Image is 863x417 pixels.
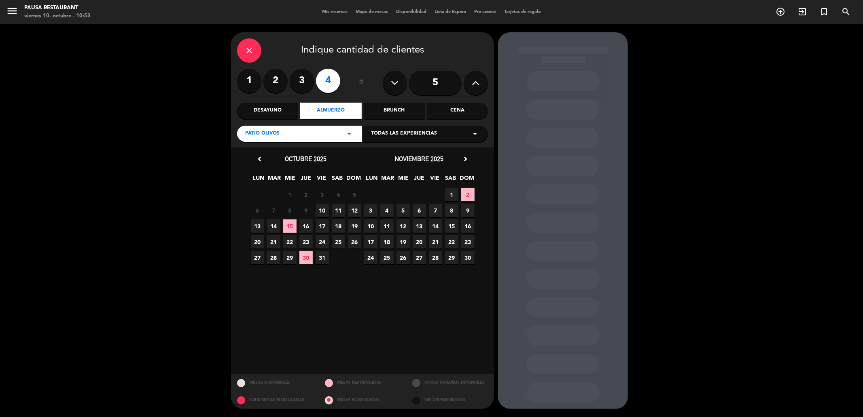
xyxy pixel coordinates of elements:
div: Indique cantidad de clientes [237,38,488,63]
span: VIE [428,173,442,187]
span: 16 [299,219,313,233]
span: 11 [332,204,345,217]
div: MESAS BLOQUEADAS [319,392,407,409]
label: 4 [316,69,340,93]
span: 28 [267,251,280,264]
span: 27 [413,251,426,264]
span: SAB [331,173,344,187]
span: 21 [267,235,280,249]
span: 5 [397,204,410,217]
span: 29 [445,251,458,264]
span: PATIO OLIVOS [245,130,280,138]
span: 2 [299,188,313,201]
span: 19 [348,219,361,233]
span: Tarjetas de regalo [500,10,545,14]
span: DOM [347,173,360,187]
div: viernes 10. octubre - 10:53 [24,12,91,20]
span: 14 [429,219,442,233]
span: 11 [380,219,394,233]
span: 18 [332,219,345,233]
i: arrow_drop_down [470,129,480,139]
span: 6 [251,204,264,217]
span: Todas las experiencias [371,130,437,138]
span: 30 [461,251,475,264]
span: MIE [397,173,410,187]
i: arrow_drop_down [344,129,354,139]
i: menu [6,5,18,17]
div: SOLO MESAS BLOQUEADAS [231,392,319,409]
span: LUN [252,173,265,187]
span: 8 [283,204,297,217]
span: 31 [316,251,329,264]
span: MAR [268,173,281,187]
span: 26 [397,251,410,264]
span: 9 [299,204,313,217]
span: 20 [413,235,426,249]
div: SIN DISPONIBILIDAD [406,392,494,409]
div: MESAS RESTRINGIDAS [319,374,407,392]
span: 4 [332,188,345,201]
span: 14 [267,219,280,233]
span: MAR [381,173,394,187]
span: 6 [413,204,426,217]
span: 22 [445,235,458,249]
div: MESAS DISPONIBLES [231,374,319,392]
span: Mapa de mesas [352,10,392,14]
span: 29 [283,251,297,264]
span: 1 [445,188,458,201]
span: 15 [445,219,458,233]
span: 26 [348,235,361,249]
i: add_circle_outline [776,7,785,17]
div: OTROS TAMAÑOS DIPONIBLES [406,374,494,392]
span: 23 [299,235,313,249]
div: Cena [427,103,488,119]
span: 13 [251,219,264,233]
span: 20 [251,235,264,249]
div: Almuerzo [300,103,361,119]
span: 30 [299,251,313,264]
label: 1 [237,69,261,93]
div: Pausa Restaurant [24,4,91,12]
div: Brunch [364,103,425,119]
span: 12 [348,204,361,217]
span: 25 [380,251,394,264]
label: 3 [290,69,314,93]
i: chevron_left [255,155,264,163]
span: 23 [461,235,475,249]
span: 27 [251,251,264,264]
div: Desayuno [237,103,298,119]
span: 10 [364,219,377,233]
span: MIE [284,173,297,187]
span: 17 [316,219,329,233]
span: 24 [364,251,377,264]
span: 13 [413,219,426,233]
span: JUE [299,173,313,187]
i: chevron_right [461,155,470,163]
span: 1 [283,188,297,201]
span: 5 [348,188,361,201]
span: SAB [444,173,458,187]
span: 24 [316,235,329,249]
span: Disponibilidad [392,10,430,14]
span: 15 [283,219,297,233]
span: 17 [364,235,377,249]
span: 3 [316,188,329,201]
label: 2 [263,69,288,93]
i: exit_to_app [797,7,807,17]
span: 2 [461,188,475,201]
span: VIE [315,173,329,187]
span: noviembre 2025 [395,155,444,163]
span: 28 [429,251,442,264]
span: 3 [364,204,377,217]
span: 4 [380,204,394,217]
span: 7 [267,204,280,217]
span: DOM [460,173,473,187]
span: 19 [397,235,410,249]
span: 21 [429,235,442,249]
i: turned_in_not [819,7,829,17]
i: close [244,46,254,55]
span: 9 [461,204,475,217]
span: LUN [365,173,379,187]
span: 22 [283,235,297,249]
div: ó [348,69,375,97]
